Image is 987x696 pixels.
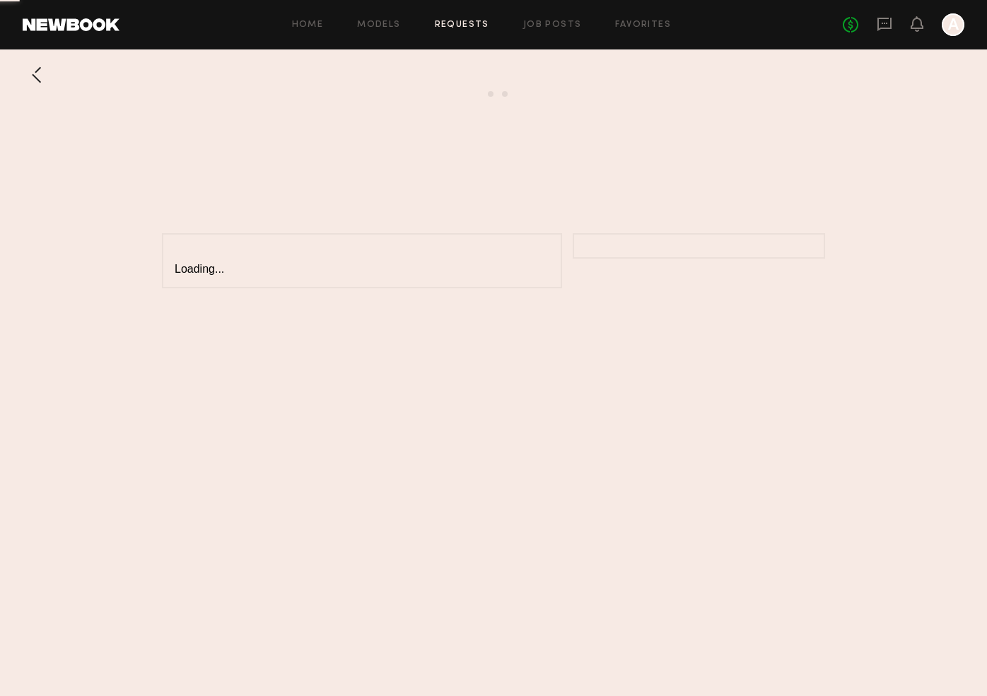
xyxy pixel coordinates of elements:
[292,20,324,30] a: Home
[942,13,964,36] a: A
[435,20,489,30] a: Requests
[523,20,582,30] a: Job Posts
[615,20,671,30] a: Favorites
[175,246,549,276] div: Loading...
[357,20,400,30] a: Models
